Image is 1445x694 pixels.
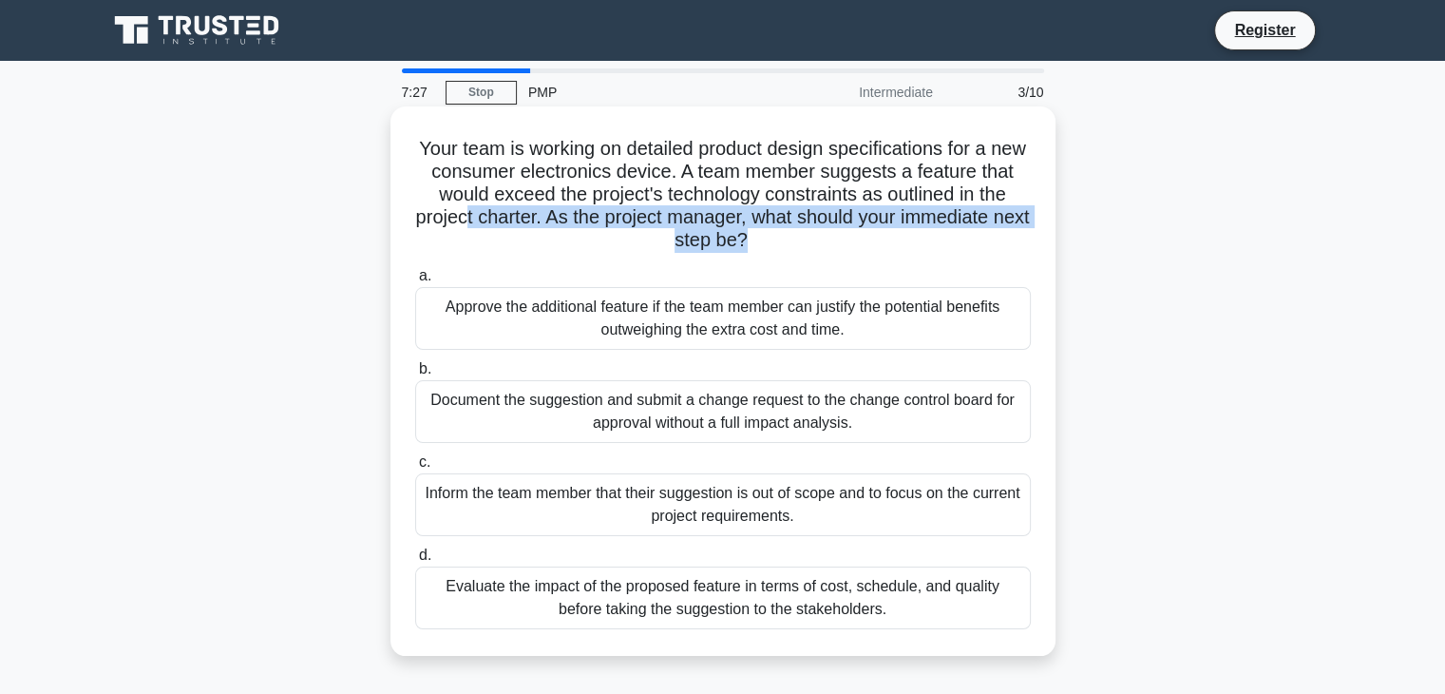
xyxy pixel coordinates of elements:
span: d. [419,547,431,563]
div: Document the suggestion and submit a change request to the change control board for approval with... [415,380,1031,443]
div: 7:27 [390,73,446,111]
div: PMP [517,73,778,111]
span: b. [419,360,431,376]
span: c. [419,453,430,470]
a: Stop [446,81,517,105]
span: a. [419,267,431,283]
h5: Your team is working on detailed product design specifications for a new consumer electronics dev... [413,137,1033,253]
div: 3/10 [944,73,1055,111]
div: Intermediate [778,73,944,111]
div: Evaluate the impact of the proposed feature in terms of cost, schedule, and quality before taking... [415,567,1031,629]
div: Approve the additional feature if the team member can justify the potential benefits outweighing ... [415,287,1031,350]
a: Register [1223,18,1306,42]
div: Inform the team member that their suggestion is out of scope and to focus on the current project ... [415,473,1031,536]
